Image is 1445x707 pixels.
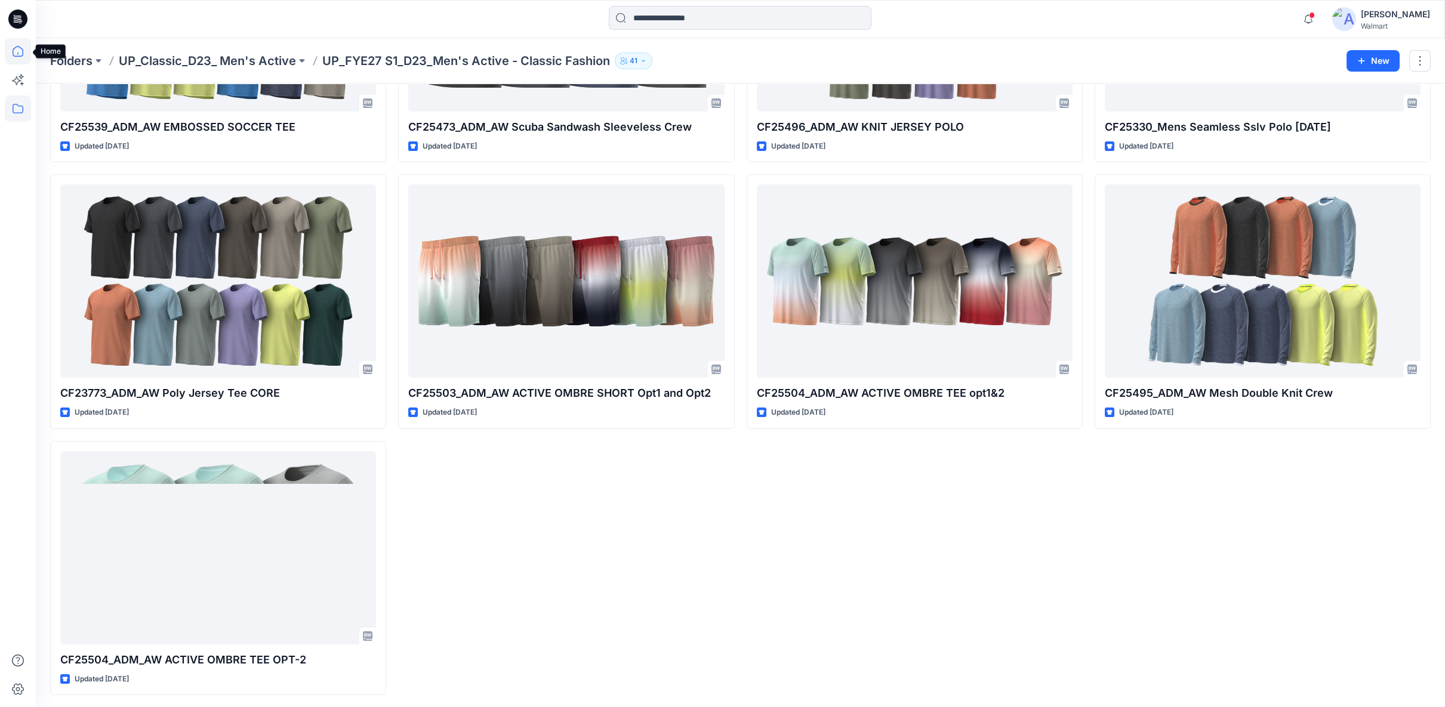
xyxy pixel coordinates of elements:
[423,140,477,153] p: Updated [DATE]
[1105,385,1421,402] p: CF25495_ADM_AW Mesh Double Knit Crew
[60,385,376,402] p: CF23773_ADM_AW Poly Jersey Tee CORE
[1361,7,1430,21] div: [PERSON_NAME]
[322,53,610,69] p: UP_FYE27 S1_D23_Men's Active - Classic Fashion
[1361,21,1430,30] div: Walmart
[60,119,376,135] p: CF25539_ADM_AW EMBOSSED SOCCER TEE
[1332,7,1356,31] img: avatar
[1119,140,1173,153] p: Updated [DATE]
[1347,50,1400,72] button: New
[119,53,296,69] a: UP_Classic_D23_ Men's Active
[60,451,376,644] a: CF25504_ADM_AW ACTIVE OMBRE TEE OPT-2
[75,140,129,153] p: Updated [DATE]
[408,119,724,135] p: CF25473_ADM_AW Scuba Sandwash Sleeveless Crew
[1119,406,1173,419] p: Updated [DATE]
[1105,119,1421,135] p: CF25330_Mens Seamless Sslv Polo [DATE]
[615,53,652,69] button: 41
[423,406,477,419] p: Updated [DATE]
[757,119,1073,135] p: CF25496_ADM_AW KNIT JERSEY POLO
[757,385,1073,402] p: CF25504_ADM_AW ACTIVE OMBRE TEE opt1&2
[1105,184,1421,378] a: CF25495_ADM_AW Mesh Double Knit Crew
[408,385,724,402] p: CF25503_ADM_AW ACTIVE OMBRE SHORT Opt1 and Opt2
[50,53,93,69] a: Folders
[408,184,724,378] a: CF25503_ADM_AW ACTIVE OMBRE SHORT Opt1 and Opt2
[757,184,1073,378] a: CF25504_ADM_AW ACTIVE OMBRE TEE opt1&2
[60,652,376,668] p: CF25504_ADM_AW ACTIVE OMBRE TEE OPT-2
[771,140,825,153] p: Updated [DATE]
[630,54,637,67] p: 41
[75,673,129,686] p: Updated [DATE]
[771,406,825,419] p: Updated [DATE]
[60,184,376,378] a: CF23773_ADM_AW Poly Jersey Tee CORE
[75,406,129,419] p: Updated [DATE]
